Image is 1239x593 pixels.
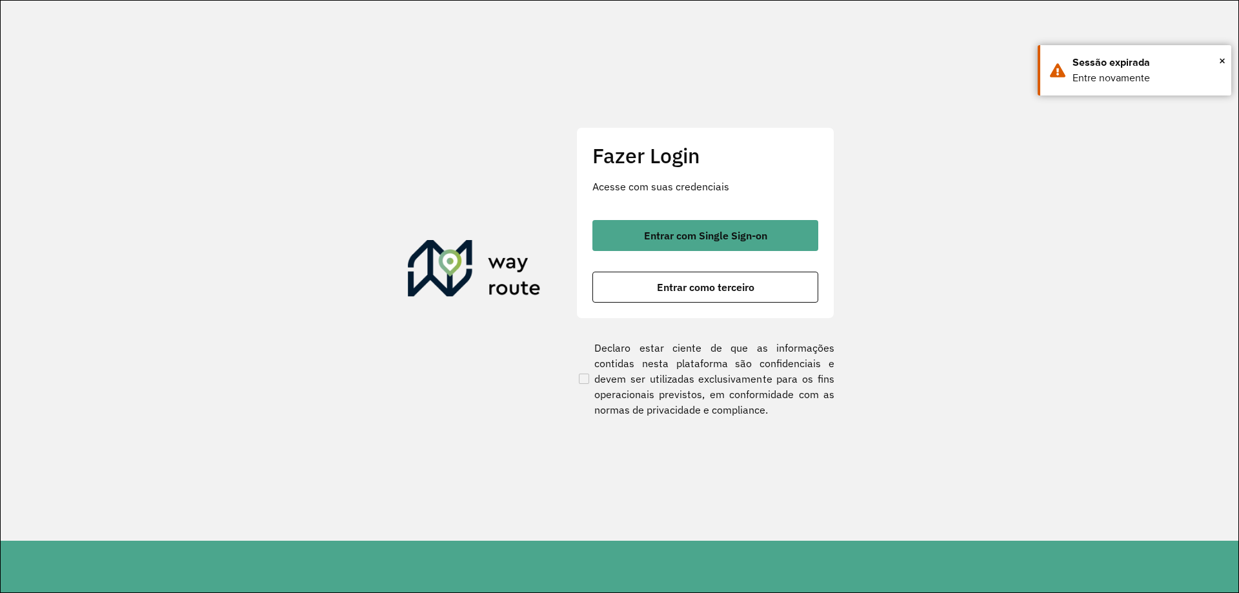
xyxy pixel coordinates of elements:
div: Sessão expirada [1073,55,1222,70]
label: Declaro estar ciente de que as informações contidas nesta plataforma são confidenciais e devem se... [576,340,834,417]
img: Roteirizador AmbevTech [408,240,541,302]
span: Entrar como terceiro [657,282,754,292]
span: × [1219,51,1225,70]
button: button [592,220,818,251]
button: Close [1219,51,1225,70]
div: Entre novamente [1073,70,1222,86]
span: Entrar com Single Sign-on [644,230,767,241]
p: Acesse com suas credenciais [592,179,818,194]
h2: Fazer Login [592,143,818,168]
button: button [592,272,818,303]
